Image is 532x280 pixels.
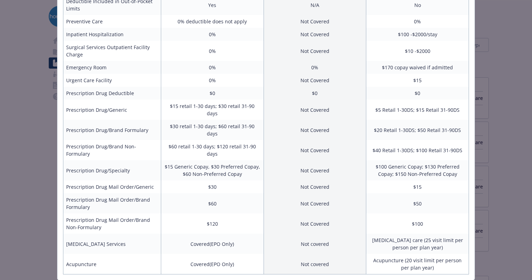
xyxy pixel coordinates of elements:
td: $60 retail 1-30 days; $120 retail 31-90 days [161,140,264,160]
td: Prescription Drug/Generic [63,100,161,120]
td: Not Covered [264,74,366,87]
td: Prescription Drug/Specialty [63,160,161,180]
td: 0% [366,15,469,28]
td: $120 [161,213,264,234]
td: [MEDICAL_DATA] care (25 visit limit per person per plan year) [366,234,469,254]
td: 0% [161,61,264,74]
td: Not Covered [264,100,366,120]
td: Prescription Drug Mail Order/Brand Formulary [63,193,161,213]
td: $5 Retail 1-30DS; $15 Retail 31-90DS [366,100,469,120]
td: Not Covered [264,28,366,41]
td: Not Covered [264,15,366,28]
td: Not Covered [264,213,366,234]
td: Not Covered [264,41,366,61]
td: Not Covered [264,180,366,193]
td: Emergency Room [63,61,161,74]
td: $15 retail 1-30 days; $30 retail 31-90 days [161,100,264,120]
td: $100 -$2000/stay [366,28,469,41]
td: $15 [366,180,469,193]
td: Prescription Drug Mail Order/Generic [63,180,161,193]
td: Acupuncture [63,254,161,274]
td: Not covered [264,254,366,274]
td: $0 [264,87,366,100]
td: Not Covered [264,120,366,140]
td: $60 [161,193,264,213]
td: Prescription Drug Deductible [63,87,161,100]
td: $40 Retail 1-30DS; $100 Retail 31-90DS [366,140,469,160]
td: $30 retail 1-30 days; $60 retail 31-90 days [161,120,264,140]
td: Not Covered [264,140,366,160]
td: Prescription Drug/Brand Formulary [63,120,161,140]
td: Prescription Drug Mail Order/Brand Non-Formulary [63,213,161,234]
td: $50 [366,193,469,213]
td: $30 [161,180,264,193]
td: $0 [161,87,264,100]
td: Urgent Care Facility [63,74,161,87]
td: 0% deductible does not apply [161,15,264,28]
td: [MEDICAL_DATA] Services [63,234,161,254]
td: 0% [161,28,264,41]
td: Not Covered [264,160,366,180]
td: Inpatient Hospitalization [63,28,161,41]
td: Covered(EPO Only) [161,234,264,254]
td: $0 [366,87,469,100]
td: Preventive Care [63,15,161,28]
td: $170 copay waived if admitted [366,61,469,74]
td: $100 Generic Copay; $130 Preferred Copay; $150 Non-Preferred Copay [366,160,469,180]
td: $20 Retail 1-30DS; $50 Retail 31-90DS [366,120,469,140]
td: $15 [366,74,469,87]
td: 0% [161,41,264,61]
td: Surgical Services Outpatient Facility Charge [63,41,161,61]
td: Covered(EPO Only) [161,254,264,274]
td: $10 -$2000 [366,41,469,61]
td: 0% [161,74,264,87]
td: Not covered [264,234,366,254]
td: $15 Generic Copay, $30 Preferred Copay, $60 Non-Preferred Copay [161,160,264,180]
td: Acupuncture (20 visit limit per person per plan year) [366,254,469,274]
td: 0% [264,61,366,74]
td: Prescription Drug/Brand Non-Formulary [63,140,161,160]
td: Not Covered [264,193,366,213]
td: $100 [366,213,469,234]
